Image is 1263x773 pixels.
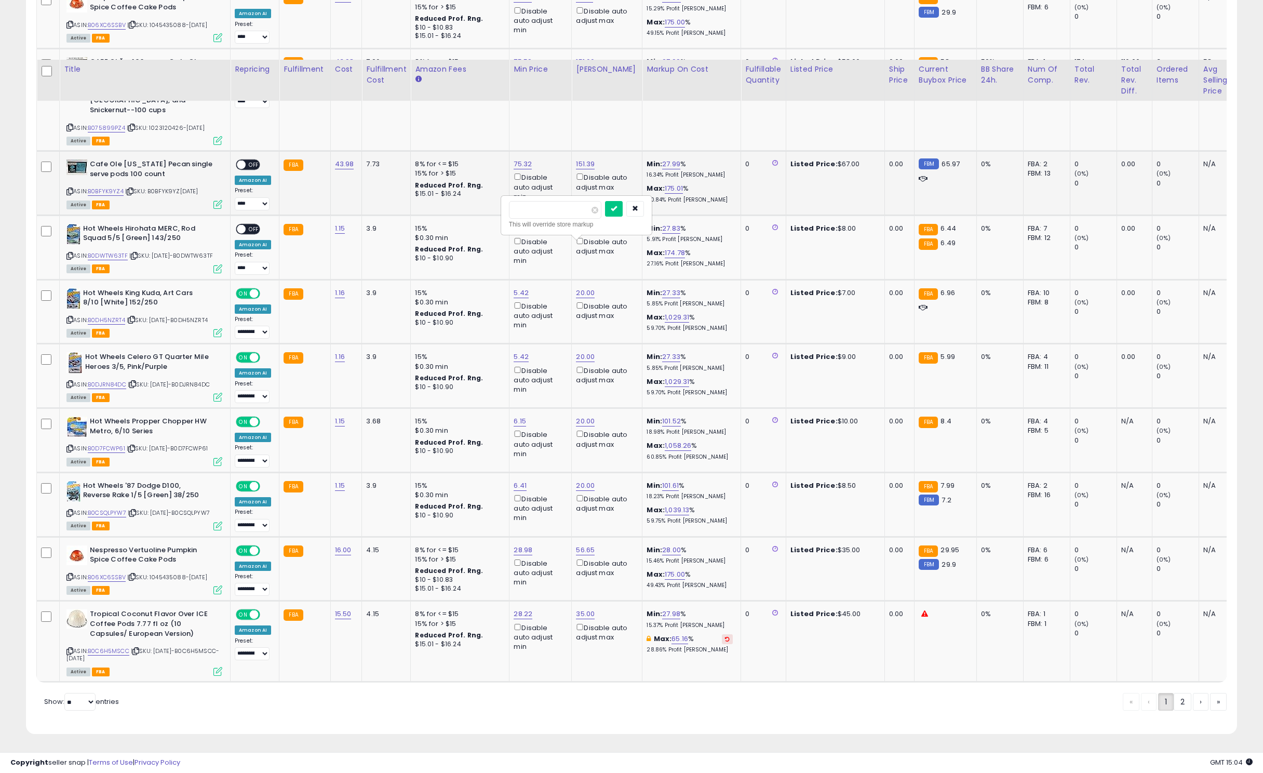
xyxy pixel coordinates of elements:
[981,352,1015,362] div: 0%
[919,57,938,69] small: FBA
[981,224,1015,233] div: 0%
[647,159,733,179] div: %
[88,509,126,517] a: B0CSQLPYW7
[127,21,207,29] span: | SKU: 1045435088-[DATE]
[889,288,906,298] div: 0.00
[1157,363,1171,371] small: (0%)
[576,545,595,555] a: 56.65
[514,57,532,67] a: 75.59
[415,181,483,190] b: Reduced Prof. Rng.
[647,389,733,396] p: 59.70% Profit [PERSON_NAME]
[1203,288,1238,298] div: N/A
[514,64,567,75] div: Min Price
[576,300,634,321] div: Disable auto adjust max
[1200,697,1202,707] span: ›
[662,416,681,427] a: 101.52
[647,183,665,193] b: Max:
[919,64,972,86] div: Current Buybox Price
[246,225,262,234] span: OFF
[1158,693,1174,711] a: 1
[662,288,680,298] a: 27.33
[66,393,90,402] span: All listings currently available for purchase on Amazon
[66,224,80,245] img: 41NbhAwicQL._SL40_.jpg
[576,609,595,619] a: 35.00
[745,64,781,86] div: Fulfillable Quantity
[647,312,665,322] b: Max:
[125,187,198,195] span: | SKU: B0BFYK9YZ[DATE]
[1074,64,1112,86] div: Total Rev.
[415,3,501,12] div: 15% for > $15
[415,14,483,23] b: Reduced Prof. Rng.
[981,57,1015,66] div: 50%
[66,352,222,401] div: ASIN:
[335,352,345,362] a: 1.16
[662,609,680,619] a: 27.98
[83,224,209,246] b: Hot Wheels Hirohata MERC, Rod Squad 5/5 [Green] 143/250
[1028,352,1062,362] div: FBA: 4
[415,288,501,298] div: 15%
[127,316,208,324] span: | SKU: [DATE]-B0DH5NZRT4
[235,316,271,339] div: Preset:
[284,288,303,300] small: FBA
[88,380,126,389] a: B0DJRN84DC
[88,187,124,196] a: B0BFYK9YZ4
[514,365,563,395] div: Disable auto adjust min
[366,159,402,169] div: 7.73
[415,233,501,243] div: $0.30 min
[647,248,733,268] div: %
[514,288,529,298] a: 5.42
[647,248,665,258] b: Max:
[1157,243,1199,252] div: 0
[942,7,956,17] span: 29.9
[335,416,345,427] a: 1.15
[662,352,680,362] a: 27.33
[514,5,563,35] div: Disable auto adjust min
[235,368,271,378] div: Amazon AI
[415,23,501,32] div: $10 - $10.83
[415,190,501,198] div: $15.01 - $16.24
[1028,288,1062,298] div: FBA: 10
[415,32,501,41] div: $15.01 - $16.24
[1028,57,1062,66] div: FBA: 1
[235,251,271,275] div: Preset:
[1157,234,1171,242] small: (0%)
[981,159,1015,169] div: 0%
[335,64,358,75] div: Cost
[1074,363,1089,371] small: (0%)
[647,30,733,37] p: 49.15% Profit [PERSON_NAME]
[1157,352,1199,362] div: 0
[366,352,402,362] div: 3.9
[647,300,733,308] p: 5.85% Profit [PERSON_NAME]
[415,374,483,382] b: Reduced Prof. Rng.
[1028,64,1066,86] div: Num of Comp.
[415,224,501,233] div: 15%
[1157,371,1199,381] div: 0
[1157,57,1199,66] div: 3
[1121,159,1144,169] div: 0.00
[745,288,777,298] div: 0
[66,288,80,309] img: 51gTOq3utgL._SL40_.jpg
[1028,224,1062,233] div: FBA: 7
[1203,224,1238,233] div: N/A
[1074,243,1117,252] div: 0
[647,377,665,386] b: Max:
[576,416,595,427] a: 20.00
[1121,57,1144,66] div: 116.00
[514,159,532,169] a: 75.32
[981,64,1019,86] div: BB Share 24h.
[235,21,271,44] div: Preset:
[1074,298,1089,306] small: (0%)
[790,352,877,362] div: $9.00
[415,245,483,254] b: Reduced Prof. Rng.
[514,236,563,266] div: Disable auto adjust min
[1028,233,1062,243] div: FBM: 12
[647,352,733,371] div: %
[415,298,501,307] div: $0.30 min
[919,224,938,235] small: FBA
[235,64,275,75] div: Repricing
[514,352,529,362] a: 5.42
[981,288,1015,298] div: 0%
[1074,234,1089,242] small: (0%)
[85,352,211,374] b: Hot Wheels Celero GT Quarter Mile Heroes 3/5, Pink/Purple
[790,352,838,362] b: Listed Price:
